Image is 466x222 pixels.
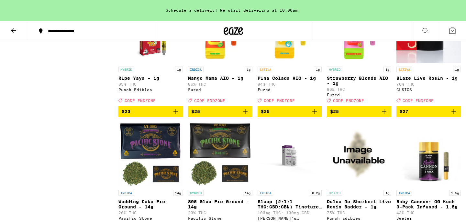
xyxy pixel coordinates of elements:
[188,216,252,220] div: Pacific Stone
[191,109,200,114] span: $25
[258,82,322,86] p: 84% THC
[396,122,461,187] img: Jeeter - Baby Cannon: OG Kush 3-Pack Infused - 1.5g
[188,88,252,92] div: Fuzed
[396,190,412,196] p: INDICA
[118,82,183,86] p: 83% THC
[175,67,183,72] p: 1g
[327,106,391,117] button: Add to bag
[264,99,295,103] span: CODE ENDZONE
[118,67,134,72] p: HYBRID
[188,106,252,117] button: Add to bag
[258,122,322,187] img: Mary's Medicinals - Sleep (2:1:1 THC:CBD:CBN) Tincture - 200mg
[188,67,204,72] p: INDICA
[396,216,461,220] div: Jeeter
[118,88,183,92] div: Punch Edibles
[118,216,183,220] div: Pacific Stone
[118,76,183,81] p: Ripe Yaya - 1g
[188,122,252,187] img: Pacific Stone - 805 Glue Pre-Ground - 14g
[258,190,273,196] p: INDICA
[173,190,183,196] p: 14g
[453,67,461,72] p: 1g
[310,190,322,196] p: 0.2g
[327,93,391,97] div: Fuzed
[188,211,252,215] p: 20% THC
[327,216,391,220] div: Punch Edibles
[258,199,322,209] p: Sleep (2:1:1 THC:CBD:CBN) Tincture - 200mg
[396,106,461,117] button: Add to bag
[333,99,364,103] span: CODE ENDZONE
[396,82,461,86] p: 70% THC
[245,67,252,72] p: 1g
[383,190,391,196] p: 1g
[330,109,339,114] span: $25
[327,87,391,91] p: 86% THC
[188,199,252,209] p: 805 Glue Pre-Ground - 14g
[188,82,252,86] p: 86% THC
[118,190,134,196] p: INDICA
[118,122,183,187] img: Pacific Stone - Wedding Cake Pre-Ground - 14g
[4,5,47,10] span: Hi. Need any help?
[383,67,391,72] p: 1g
[327,67,342,72] p: HYBRID
[403,99,434,103] span: CODE ENDZONE
[327,211,391,215] p: 75% THC
[118,211,183,215] p: 20% THC
[400,109,408,114] span: $27
[327,76,391,86] p: Strawberry Blonde AIO - 1g
[258,76,322,81] p: Pina Colada AIO - 1g
[188,76,252,81] p: Mango Mama AIO - 1g
[327,199,391,209] p: Dulce De Sherbert Live Rosin Badder - 1g
[125,99,156,103] span: CODE ENDZONE
[258,216,322,220] div: [PERSON_NAME]'s Medicinals
[188,190,204,196] p: HYBRID
[118,199,183,209] p: Wedding Cake Pre-Ground - 14g
[258,67,273,72] p: SATIVA
[261,109,270,114] span: $25
[327,122,391,187] img: Punch Edibles - Dulce De Sherbert Live Rosin Badder - 1g
[327,190,342,196] p: HYBRID
[449,190,461,196] p: 1.5g
[396,67,412,72] p: SATIVA
[396,211,461,215] p: 43% THC
[258,88,322,92] div: Fuzed
[118,106,183,117] button: Add to bag
[243,190,252,196] p: 14g
[396,88,461,92] div: CLSICS
[122,109,130,114] span: $23
[396,76,461,81] p: Blaze Live Rosin - 1g
[314,67,322,72] p: 1g
[258,106,322,117] button: Add to bag
[258,211,322,215] p: 100mg THC: 100mg CBD
[194,99,225,103] span: CODE ENDZONE
[396,199,461,209] p: Baby Cannon: OG Kush 3-Pack Infused - 1.5g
